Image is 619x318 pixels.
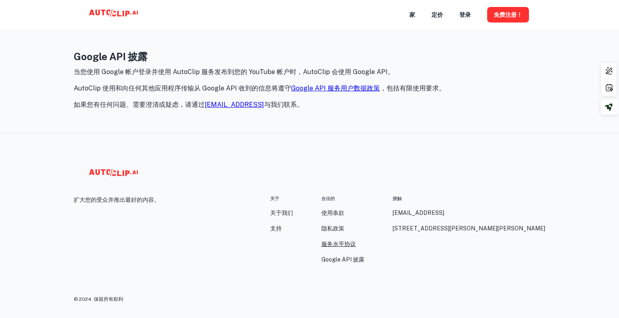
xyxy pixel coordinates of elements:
[321,255,364,264] a: Google API 披露
[321,210,344,216] font: 使用条款
[270,225,282,232] font: 支持
[393,210,444,216] font: [EMAIL_ADDRESS]
[321,256,364,263] font: Google API 披露
[321,241,356,247] font: 服务水平协议
[74,68,394,76] font: 当您使用 Google 帐户登录并使用 AutoClip 服务发布到您的 YouTube 帐户时，AutoClip 会使用 Google API。
[74,84,291,92] font: AutoClip 使用和向任何其他应用程序传输从 Google API 收到的信息将遵守
[74,51,147,62] font: Google API 披露
[321,224,344,233] a: 隐私政策
[270,210,293,216] font: 关于我们
[459,12,471,18] font: 登录
[393,208,444,217] a: [EMAIL_ADDRESS]
[409,12,415,18] font: 家
[291,84,380,92] a: Google API 服务用户数据政策
[321,196,335,201] font: 合法的
[74,101,205,108] font: 如果您有任何问题、需要澄清或疑虑，请通过
[321,208,344,217] a: 使用条款
[270,208,293,217] a: 关于我们
[270,196,279,201] font: 关于
[494,12,522,18] font: 免费注册！
[74,296,123,302] font: © 2024. 保留所有权利
[321,225,344,232] font: 隐私政策
[264,101,303,108] font: 与我们联系。
[74,196,160,203] font: 扩大您的受众并推出最好的内容。
[393,196,402,201] font: 接触
[380,84,445,92] font: ，包括有限使用要求。
[487,7,529,22] button: 免费注册！
[393,225,545,232] font: [STREET_ADDRESS][PERSON_NAME][PERSON_NAME]
[393,224,545,233] a: [STREET_ADDRESS][PERSON_NAME][PERSON_NAME]
[270,224,282,233] a: 支持
[205,101,264,108] a: [EMAIL_ADDRESS]
[431,12,443,18] font: 定价
[321,239,356,248] a: 服务水平协议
